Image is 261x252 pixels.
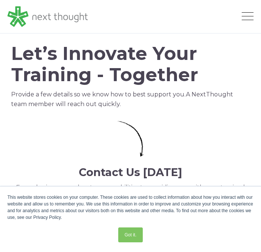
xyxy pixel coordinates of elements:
[7,183,254,202] p: From sharing more about our capabilities to providing you with a customized project cost, timelin...
[7,194,254,221] div: This website stores cookies on your computer. These cookies are used to collect information about...
[7,166,254,178] h2: Contact Us [DATE]
[11,91,186,98] span: Provide a few details so we know how to best support you.
[11,42,198,86] span: Let’s Innovate Your Training - Together
[118,227,143,242] a: Got it.
[7,6,88,26] img: LG - NextThought Logo
[117,121,144,157] img: Simple Arrow
[242,12,254,21] button: Open Mobile Menu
